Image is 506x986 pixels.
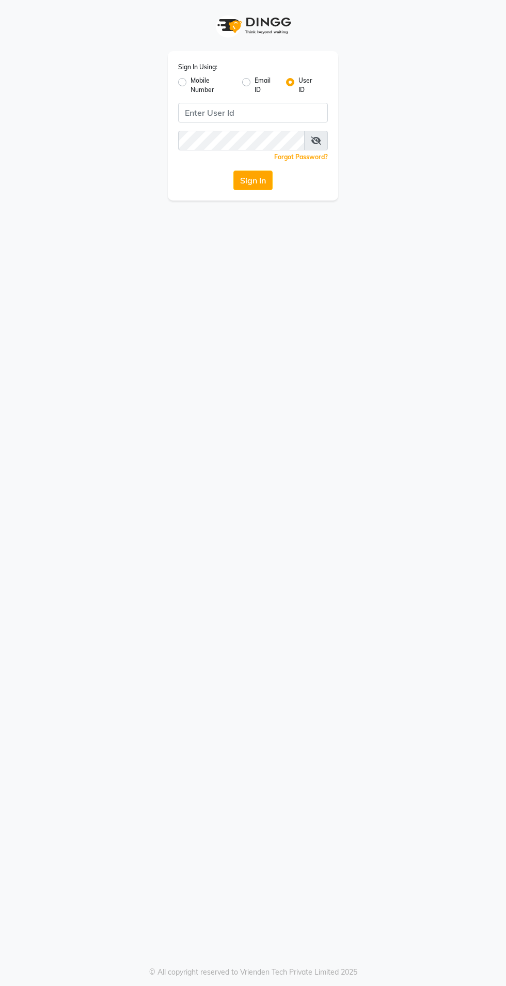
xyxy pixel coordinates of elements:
label: User ID [298,76,320,95]
label: Email ID [255,76,278,95]
input: Username [178,131,305,150]
input: Username [178,103,328,122]
button: Sign In [233,171,273,190]
label: Sign In Using: [178,63,217,72]
a: Forgot Password? [274,153,328,161]
label: Mobile Number [191,76,234,95]
img: logo1.svg [212,10,294,41]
